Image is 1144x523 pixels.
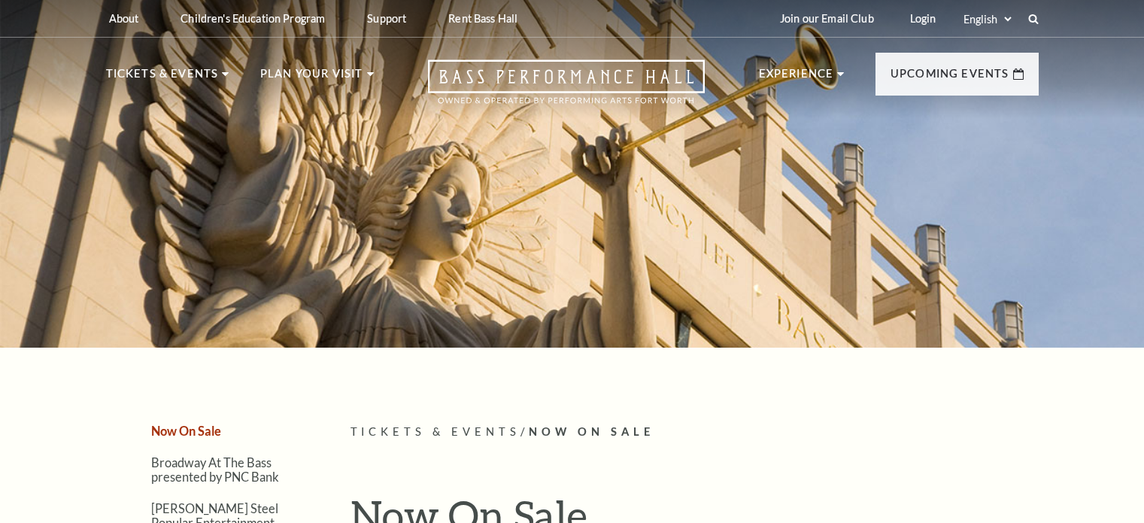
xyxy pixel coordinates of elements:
p: Experience [759,65,834,92]
p: / [350,423,1039,442]
p: Plan Your Visit [260,65,363,92]
p: About [109,12,139,25]
a: Broadway At The Bass presented by PNC Bank [151,455,279,484]
p: Upcoming Events [891,65,1009,92]
p: Rent Bass Hall [448,12,517,25]
span: Tickets & Events [350,425,521,438]
p: Support [367,12,406,25]
a: Now On Sale [151,424,221,438]
select: Select: [960,12,1014,26]
p: Children's Education Program [181,12,325,25]
span: Now On Sale [529,425,654,438]
p: Tickets & Events [106,65,219,92]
